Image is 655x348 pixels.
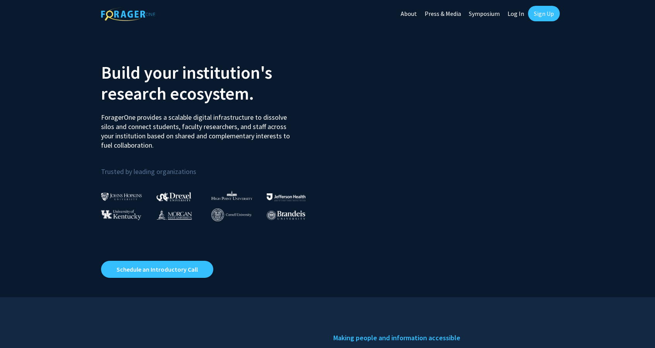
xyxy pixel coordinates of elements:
img: University of Kentucky [101,210,141,220]
img: ForagerOne Logo [101,7,155,21]
h2: Build your institution's research ecosystem. [101,62,322,104]
img: Thomas Jefferson University [267,193,305,201]
img: Morgan State University [156,210,192,220]
img: Brandeis University [267,210,305,220]
img: High Point University [211,191,252,200]
img: Cornell University [211,208,252,221]
a: Opens in a new tab [101,261,213,278]
p: ForagerOne provides a scalable digital infrastructure to dissolve silos and connect students, fac... [101,107,295,150]
h5: Making people and information accessible [333,332,554,344]
a: Sign Up [528,6,560,21]
img: Drexel University [156,192,191,201]
p: Trusted by leading organizations [101,156,322,177]
img: Johns Hopkins University [101,193,142,201]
